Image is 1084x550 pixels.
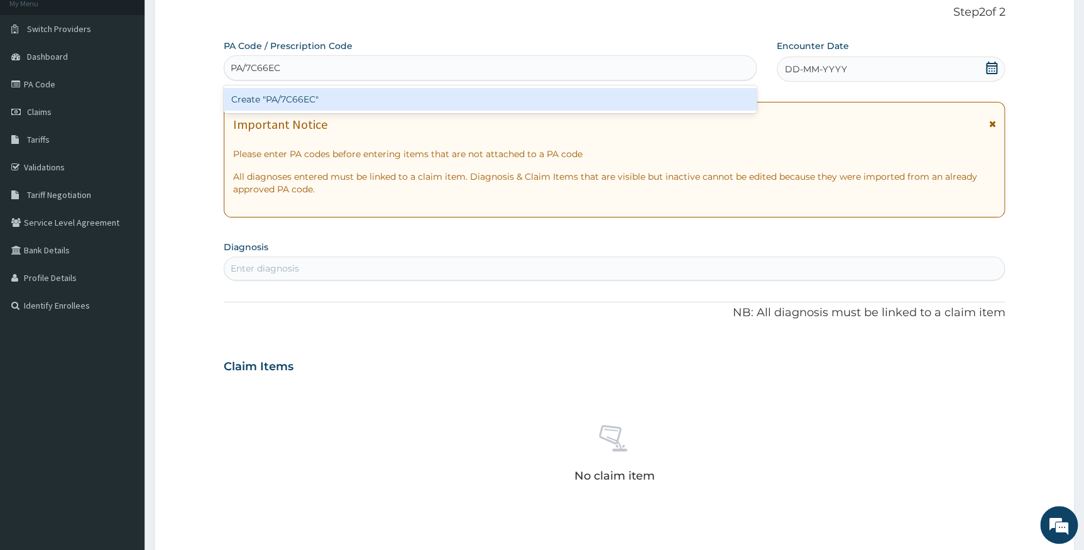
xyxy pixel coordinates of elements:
div: Enter diagnosis [231,262,299,275]
h3: Claim Items [224,360,293,374]
label: Encounter Date [777,40,849,52]
span: Tariffs [27,134,50,145]
label: PA Code / Prescription Code [224,40,353,52]
label: Diagnosis [224,241,268,253]
div: Minimize live chat window [206,6,236,36]
p: Step 2 of 2 [224,6,1005,19]
p: No claim item [574,470,654,482]
span: Claims [27,106,52,118]
span: Switch Providers [27,23,91,35]
textarea: Type your message and hit 'Enter' [6,343,239,387]
p: All diagnoses entered must be linked to a claim item. Diagnosis & Claim Items that are visible bu... [233,170,996,195]
h1: Important Notice [233,118,327,131]
span: Tariff Negotiation [27,189,91,201]
p: NB: All diagnosis must be linked to a claim item [224,305,1005,321]
p: Please enter PA codes before entering items that are not attached to a PA code [233,148,996,160]
span: Dashboard [27,51,68,62]
div: Create "PA/7C66EC" [224,88,757,111]
div: Chat with us now [65,70,211,87]
img: d_794563401_company_1708531726252_794563401 [23,63,51,94]
span: We're online! [73,158,173,285]
span: DD-MM-YYYY [785,63,847,75]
